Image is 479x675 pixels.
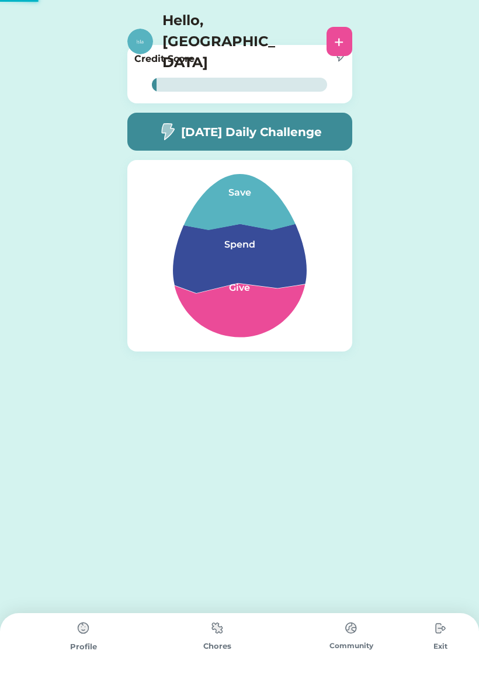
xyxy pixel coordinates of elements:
img: type%3Dchores%2C%20state%3Ddefault.svg [429,617,452,640]
div: + [334,33,344,50]
h6: Give [181,281,298,295]
img: type%3Dchores%2C%20state%3Ddefault.svg [206,617,229,639]
div: Chores [150,641,284,652]
div: Profile [16,641,150,653]
h4: Hello, [GEOGRAPHIC_DATA] [162,10,279,73]
img: image-flash-1--flash-power-connect-charge-electricity-lightning.svg [158,123,176,141]
div: Community [284,641,418,651]
img: type%3Dchores%2C%20state%3Ddefault.svg [339,617,363,639]
div: Exit [418,641,463,652]
img: type%3Dchores%2C%20state%3Ddefault.svg [72,617,95,640]
h6: Spend [181,238,298,252]
h5: [DATE] Daily Challenge [181,123,322,141]
h6: Save [181,186,298,200]
img: Group%201.svg [145,174,335,337]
